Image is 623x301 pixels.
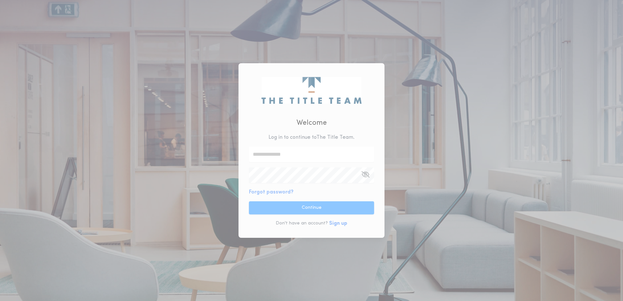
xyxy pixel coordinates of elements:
[249,167,374,183] input: Open Keeper Popup
[268,134,355,141] p: Log in to continue to The Title Team .
[297,118,327,128] h2: Welcome
[261,77,361,104] img: logo
[276,220,328,227] p: Don't have an account?
[249,188,294,196] button: Forgot password?
[329,220,347,227] button: Sign up
[249,201,374,214] button: Continue
[361,167,369,183] button: Open Keeper Popup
